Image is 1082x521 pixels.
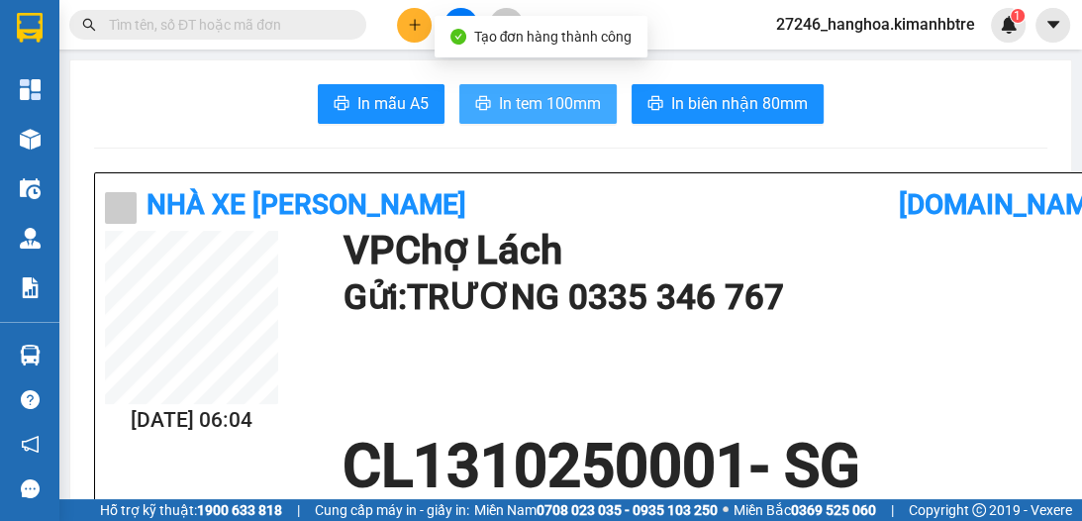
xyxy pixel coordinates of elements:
img: dashboard-icon [20,79,41,100]
strong: 0708 023 035 - 0935 103 250 [537,502,718,518]
span: 27246_hanghoa.kimanhbtre [760,12,991,37]
img: solution-icon [20,277,41,298]
b: Nhà xe [PERSON_NAME] [147,188,466,221]
h2: [DATE] 06:04 [105,404,278,437]
button: printerIn tem 100mm [459,84,617,124]
span: question-circle [21,390,40,409]
span: In mẫu A5 [357,91,429,116]
button: file-add [443,8,478,43]
img: logo-vxr [17,13,43,43]
span: Tạo đơn hàng thành công [474,29,633,45]
span: | [297,499,300,521]
button: aim [489,8,524,43]
span: Miền Bắc [734,499,876,521]
span: Hỗ trợ kỹ thuật: [100,499,282,521]
span: search [82,18,96,32]
span: | [891,499,894,521]
button: printerIn biên nhận 80mm [632,84,824,124]
span: In tem 100mm [499,91,601,116]
img: warehouse-icon [20,345,41,365]
span: check-circle [450,29,466,45]
strong: 1900 633 818 [197,502,282,518]
img: icon-new-feature [1000,16,1018,34]
sup: 1 [1011,9,1025,23]
img: warehouse-icon [20,178,41,199]
span: caret-down [1044,16,1062,34]
span: copyright [972,503,986,517]
img: warehouse-icon [20,228,41,249]
span: ⚪️ [723,506,729,514]
span: printer [475,95,491,114]
span: printer [647,95,663,114]
span: message [21,479,40,498]
button: caret-down [1035,8,1070,43]
img: warehouse-icon [20,129,41,150]
span: notification [21,435,40,454]
button: printerIn mẫu A5 [318,84,444,124]
span: printer [334,95,349,114]
span: plus [408,18,422,32]
span: Miền Nam [474,499,718,521]
span: 1 [1014,9,1021,23]
strong: 0369 525 060 [791,502,876,518]
input: Tìm tên, số ĐT hoặc mã đơn [109,14,343,36]
span: Cung cấp máy in - giấy in: [315,499,469,521]
button: plus [397,8,432,43]
span: In biên nhận 80mm [671,91,808,116]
